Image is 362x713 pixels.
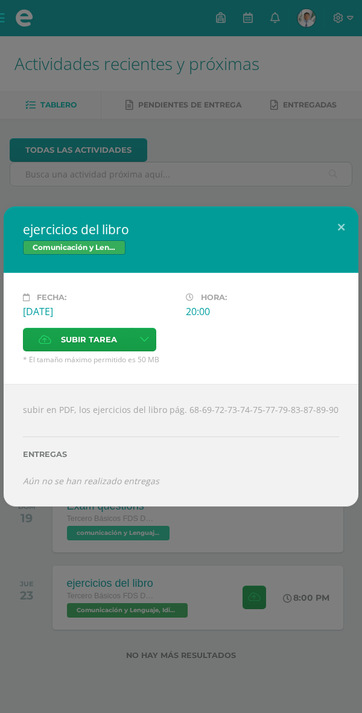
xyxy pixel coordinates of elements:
div: subir en PDF, los ejercicios del libro pág. 68-69-72-73-74-75-77-79-83-87-89-90 [4,384,358,506]
h2: ejercicios del libro [23,221,339,238]
button: Close (Esc) [324,206,358,248]
i: Aún no se han realizado entregas [23,475,159,487]
span: * El tamaño máximo permitido es 50 MB [23,354,339,365]
div: 20:00 [186,305,230,318]
span: Hora: [201,293,227,302]
span: Fecha: [37,293,66,302]
div: [DATE] [23,305,176,318]
span: Comunicación y Lenguaje, Idioma Español [23,240,125,255]
span: Subir tarea [61,328,117,351]
label: Entregas [23,450,339,459]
